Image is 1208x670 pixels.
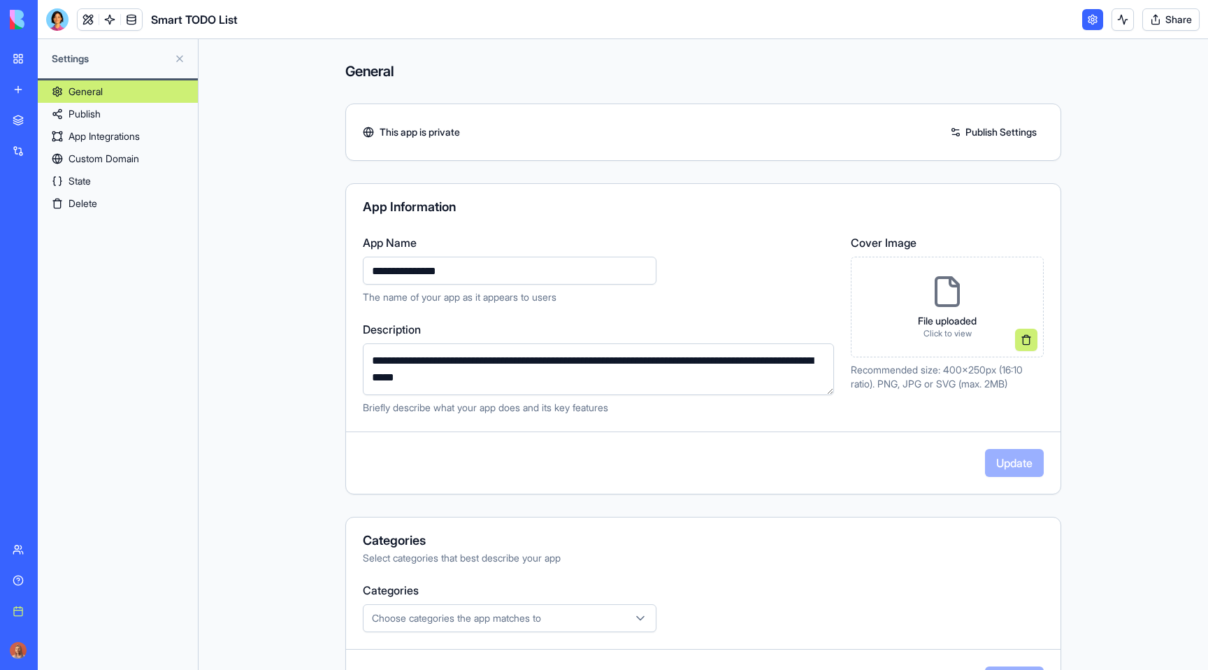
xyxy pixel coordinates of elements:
a: Delete [38,192,198,215]
a: Custom Domain [38,148,198,170]
label: App Name [363,234,834,251]
a: App Integrations [38,125,198,148]
p: File uploaded [918,314,977,328]
span: Settings [52,52,168,66]
img: logo [10,10,96,29]
a: Publish Settings [943,121,1044,143]
h4: General [345,62,1061,81]
button: Share [1142,8,1200,31]
p: The name of your app as it appears to users [363,290,834,304]
p: Recommended size: 400x250px (16:10 ratio). PNG, JPG or SVG (max. 2MB) [851,363,1044,391]
label: Cover Image [851,234,1044,251]
label: Categories [363,582,1044,599]
h1: Smart TODO List [151,11,238,28]
div: App Information [363,201,1044,213]
label: Description [363,321,834,338]
div: Categories [363,534,1044,547]
img: Marina_gj5dtt.jpg [10,642,27,659]
a: General [38,80,198,103]
button: Choose categories the app matches to [363,604,656,632]
p: Briefly describe what your app does and its key features [363,401,834,415]
span: Choose categories the app matches to [372,611,541,625]
div: Select categories that best describe your app [363,551,1044,565]
a: State [38,170,198,192]
p: Click to view [918,328,977,339]
div: File uploadedClick to view [851,257,1044,357]
span: This app is private [380,125,460,139]
a: Publish [38,103,198,125]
